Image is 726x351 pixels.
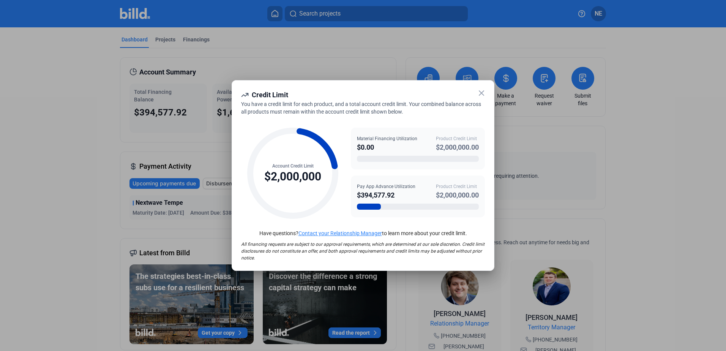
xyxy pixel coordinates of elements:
[357,190,415,201] div: $394,577.92
[436,135,479,142] div: Product Credit Limit
[436,142,479,153] div: $2,000,000.00
[298,230,382,236] a: Contact your Relationship Manager
[252,91,288,99] span: Credit Limit
[436,190,479,201] div: $2,000,000.00
[357,135,417,142] div: Material Financing Utilization
[357,142,417,153] div: $0.00
[264,163,321,169] div: Account Credit Limit
[241,101,481,115] span: You have a credit limit for each product, and a total account credit limit. Your combined balance...
[436,183,479,190] div: Product Credit Limit
[241,242,485,261] span: All financing requests are subject to our approval requirements, which are determined at our sole...
[259,230,467,236] span: Have questions? to learn more about your credit limit.
[357,183,415,190] div: Pay App Advance Utilization
[264,169,321,184] div: $2,000,000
